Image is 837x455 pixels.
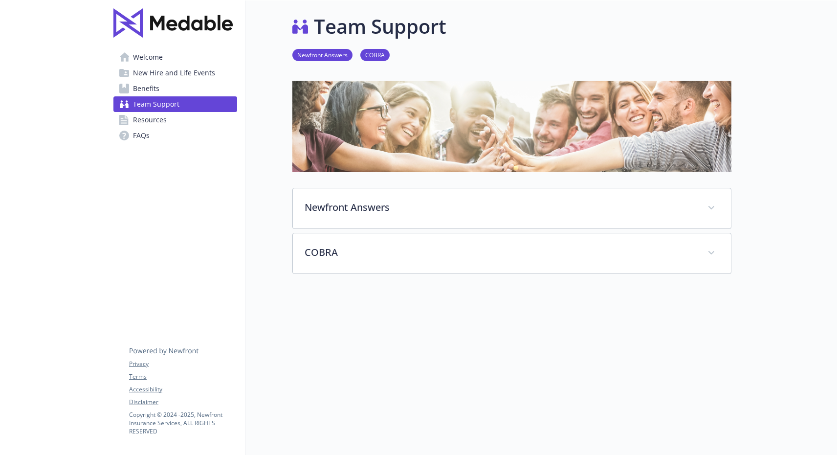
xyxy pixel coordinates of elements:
a: Resources [113,112,237,128]
a: Privacy [129,360,237,368]
img: team support page banner [292,81,731,172]
a: Newfront Answers [292,50,352,59]
div: Newfront Answers [293,188,731,228]
span: Benefits [133,81,159,96]
a: COBRA [360,50,390,59]
span: Resources [133,112,167,128]
p: Copyright © 2024 - 2025 , Newfront Insurance Services, ALL RIGHTS RESERVED [129,410,237,435]
a: New Hire and Life Events [113,65,237,81]
span: FAQs [133,128,150,143]
div: COBRA [293,233,731,273]
a: Disclaimer [129,398,237,407]
p: COBRA [305,245,696,260]
p: Newfront Answers [305,200,696,215]
span: New Hire and Life Events [133,65,215,81]
a: Team Support [113,96,237,112]
span: Team Support [133,96,179,112]
a: Terms [129,372,237,381]
span: Welcome [133,49,163,65]
a: Benefits [113,81,237,96]
a: FAQs [113,128,237,143]
a: Welcome [113,49,237,65]
a: Accessibility [129,385,237,394]
h1: Team Support [314,12,446,41]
